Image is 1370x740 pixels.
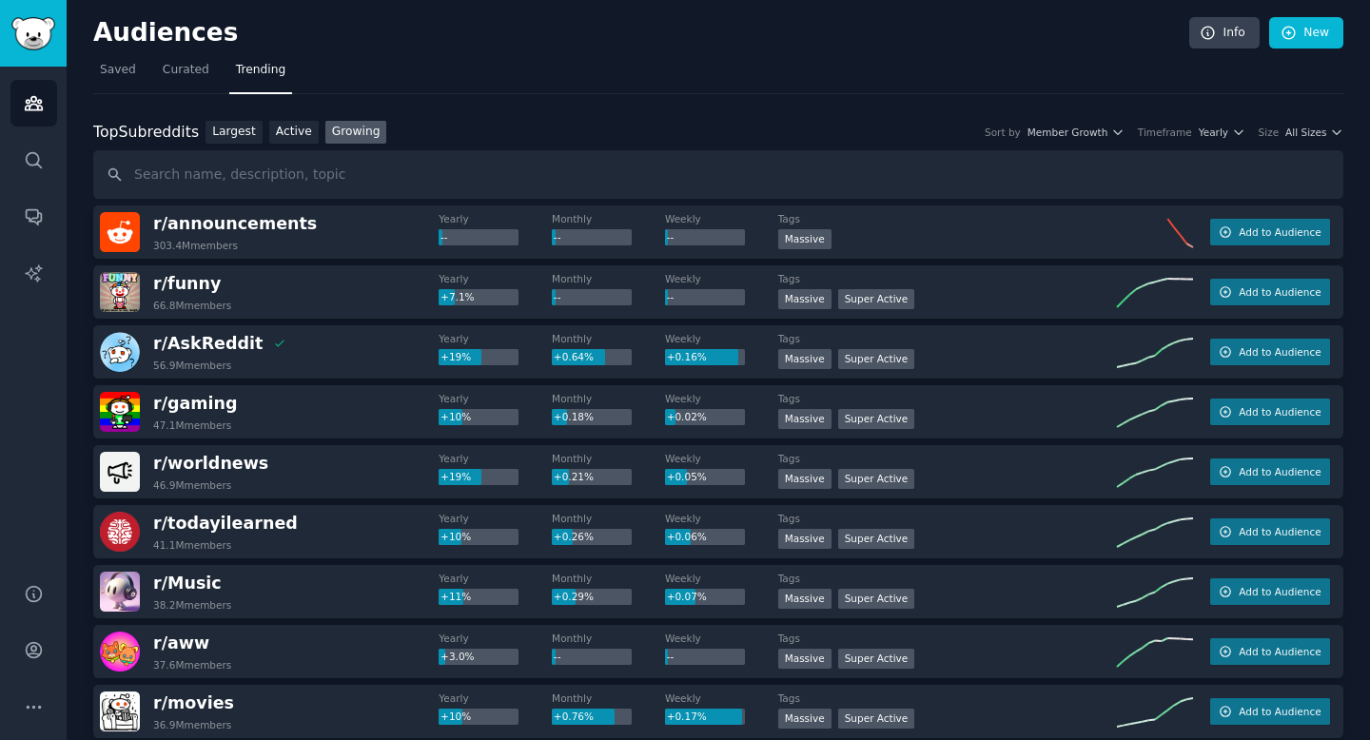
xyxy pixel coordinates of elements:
img: todayilearned [100,512,140,552]
div: Massive [778,649,832,669]
span: +10% [440,531,471,542]
div: 46.9M members [153,478,231,492]
span: r/ AskReddit [153,334,263,353]
a: Trending [229,55,292,94]
div: Massive [778,709,832,729]
h2: Audiences [93,18,1189,49]
span: r/ announcements [153,214,317,233]
img: Music [100,572,140,612]
span: -- [667,651,675,662]
div: Super Active [838,409,915,429]
span: Add to Audience [1239,585,1321,598]
dt: Tags [778,512,1117,525]
div: 56.9M members [153,359,231,372]
dt: Tags [778,452,1117,465]
img: GummySearch logo [11,17,55,50]
img: funny [100,272,140,312]
button: Add to Audience [1210,518,1330,545]
dt: Monthly [552,512,665,525]
span: +0.76% [554,711,594,722]
span: r/ Music [153,574,222,593]
dt: Monthly [552,272,665,285]
span: +0.26% [554,531,594,542]
span: Add to Audience [1239,225,1321,239]
a: Curated [156,55,216,94]
span: Add to Audience [1239,285,1321,299]
span: -- [667,231,675,243]
a: Active [269,121,319,145]
div: Massive [778,589,832,609]
button: Add to Audience [1210,458,1330,485]
button: Yearly [1199,126,1245,139]
div: Super Active [838,709,915,729]
span: +19% [440,471,471,482]
span: r/ gaming [153,394,238,413]
div: Sort by [985,126,1021,139]
input: Search name, description, topic [93,150,1343,199]
button: Add to Audience [1210,219,1330,245]
span: -- [554,291,561,302]
dt: Weekly [665,212,778,225]
dt: Tags [778,572,1117,585]
div: 36.9M members [153,718,231,731]
div: Super Active [838,589,915,609]
dt: Monthly [552,572,665,585]
div: 37.6M members [153,658,231,672]
dt: Yearly [439,452,552,465]
div: Massive [778,469,832,489]
div: Massive [778,409,832,429]
span: Trending [236,62,285,79]
img: AskReddit [100,332,140,372]
a: New [1269,17,1343,49]
dt: Monthly [552,392,665,405]
span: +0.02% [667,411,707,422]
span: -- [554,651,561,662]
dt: Weekly [665,332,778,345]
span: +0.17% [667,711,707,722]
div: Massive [778,529,832,549]
span: Member Growth [1027,126,1108,139]
dt: Tags [778,392,1117,405]
div: 41.1M members [153,538,231,552]
span: -- [440,231,448,243]
div: Super Active [838,649,915,669]
span: r/ todayilearned [153,514,298,533]
div: Size [1259,126,1280,139]
div: Super Active [838,469,915,489]
span: Saved [100,62,136,79]
button: All Sizes [1285,126,1343,139]
span: +0.21% [554,471,594,482]
img: aww [100,632,140,672]
div: Massive [778,289,832,309]
dt: Monthly [552,691,665,705]
span: +0.06% [667,531,707,542]
dt: Yearly [439,691,552,705]
span: r/ worldnews [153,454,268,473]
div: Super Active [838,289,915,309]
img: worldnews [100,452,140,492]
span: +0.07% [667,591,707,602]
div: Top Subreddits [93,121,199,145]
span: All Sizes [1285,126,1326,139]
dt: Monthly [552,332,665,345]
span: +11% [440,591,471,602]
a: Largest [205,121,263,145]
img: gaming [100,392,140,432]
button: Add to Audience [1210,698,1330,725]
img: movies [100,691,140,731]
dt: Weekly [665,512,778,525]
dt: Yearly [439,272,552,285]
button: Member Growth [1027,126,1125,139]
dt: Monthly [552,452,665,465]
span: +3.0% [440,651,474,662]
button: Add to Audience [1210,399,1330,425]
span: r/ funny [153,274,221,293]
dt: Weekly [665,452,778,465]
dt: Weekly [665,691,778,705]
span: Yearly [1199,126,1228,139]
button: Add to Audience [1210,578,1330,605]
div: Timeframe [1138,126,1192,139]
div: Super Active [838,349,915,369]
div: Massive [778,349,832,369]
dt: Weekly [665,632,778,645]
